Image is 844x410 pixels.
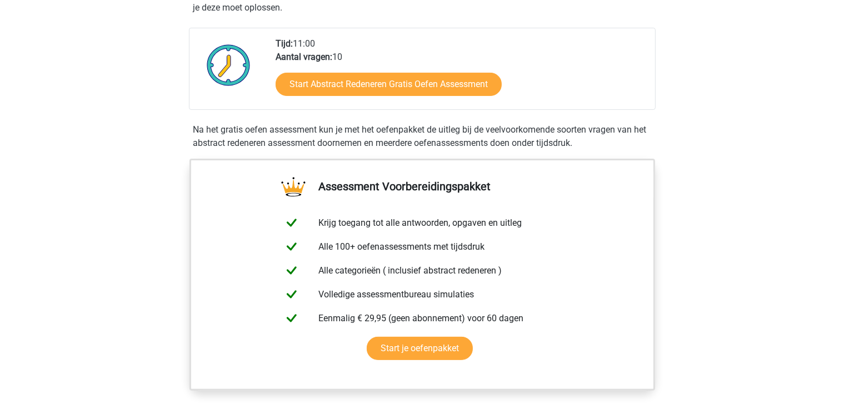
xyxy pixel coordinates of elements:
[189,123,656,150] div: Na het gratis oefen assessment kun je met het oefenpakket de uitleg bij de veelvoorkomende soorte...
[276,52,332,62] b: Aantal vragen:
[276,38,293,49] b: Tijd:
[367,337,473,360] a: Start je oefenpakket
[201,37,257,93] img: Klok
[276,73,502,96] a: Start Abstract Redeneren Gratis Oefen Assessment
[267,37,655,109] div: 11:00 10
